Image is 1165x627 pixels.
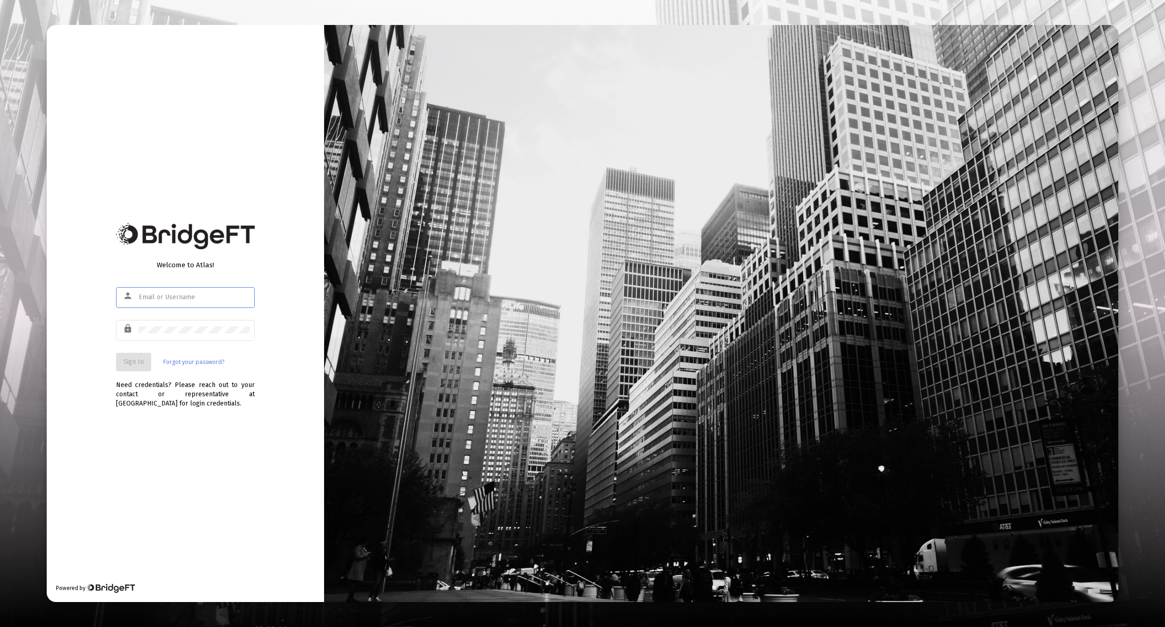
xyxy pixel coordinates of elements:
[116,353,151,371] button: Sign In
[123,358,144,366] span: Sign In
[116,223,255,249] img: Bridge Financial Technology Logo
[139,294,250,301] input: Email or Username
[116,260,255,270] div: Welcome to Atlas!
[123,290,134,301] mat-icon: person
[123,323,134,334] mat-icon: lock
[116,371,255,408] div: Need credentials? Please reach out to your contact or representative at [GEOGRAPHIC_DATA] for log...
[86,584,135,593] img: Bridge Financial Technology Logo
[56,584,135,593] div: Powered by
[163,357,224,367] a: Forgot your password?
